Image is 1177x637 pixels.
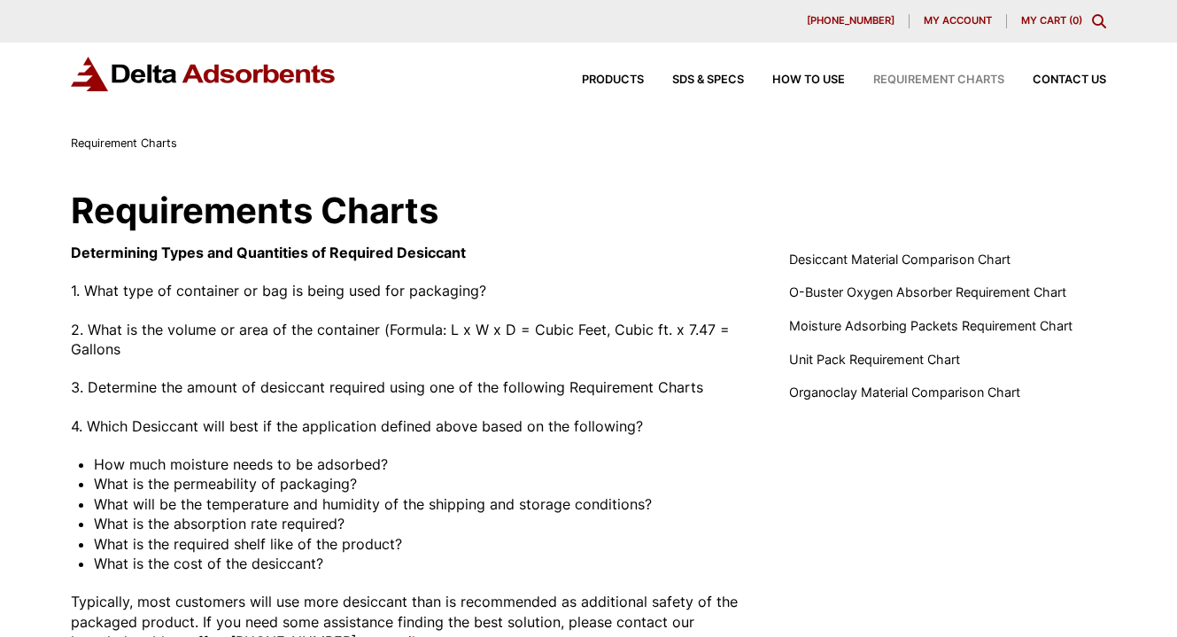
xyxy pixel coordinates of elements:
[94,474,747,493] li: What is the permeability of packaging?
[789,383,1020,402] a: Organoclay Material Comparison Chart
[772,74,845,86] span: How to Use
[910,14,1007,28] a: My account
[94,534,747,554] li: What is the required shelf like of the product?
[644,74,744,86] a: SDS & SPECS
[71,136,177,150] span: Requirement Charts
[793,14,910,28] a: [PHONE_NUMBER]
[1092,14,1106,28] div: Toggle Modal Content
[1021,14,1082,27] a: My Cart (0)
[94,554,747,573] li: What is the cost of the desiccant?
[71,244,466,261] strong: Determining Types and Quantities of Required Desiccant
[554,74,644,86] a: Products
[71,320,747,360] p: 2. What is the volume or area of the container (Formula: L x W x D = Cubic Feet, Cubic ft. x 7.47...
[71,193,1107,229] h1: Requirements Charts
[71,281,747,300] p: 1. What type of container or bag is being used for packaging?
[71,57,337,91] img: Delta Adsorbents
[924,16,992,26] span: My account
[845,74,1004,86] a: Requirement Charts
[94,514,747,533] li: What is the absorption rate required?
[789,316,1072,336] a: Moisture Adsorbing Packets Requirement Chart
[873,74,1004,86] span: Requirement Charts
[789,350,960,369] a: Unit Pack Requirement Chart
[94,454,747,474] li: How much moisture needs to be adsorbed?
[789,250,1011,269] a: Desiccant Material Comparison Chart
[1033,74,1106,86] span: Contact Us
[71,416,747,436] p: 4. Which Desiccant will best if the application defined above based on the following?
[744,74,845,86] a: How to Use
[94,494,747,514] li: What will be the temperature and humidity of the shipping and storage conditions?
[582,74,644,86] span: Products
[1004,74,1106,86] a: Contact Us
[1072,14,1079,27] span: 0
[789,283,1066,302] a: O-Buster Oxygen Absorber Requirement Chart
[71,377,747,397] p: 3. Determine the amount of desiccant required using one of the following Requirement Charts
[672,74,744,86] span: SDS & SPECS
[807,16,894,26] span: [PHONE_NUMBER]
